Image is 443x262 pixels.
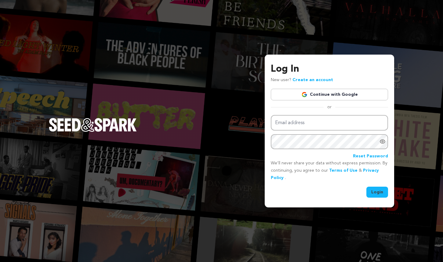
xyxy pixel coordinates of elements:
a: Privacy Policy [271,168,379,180]
a: Create an account [292,78,333,82]
a: Continue with Google [271,89,388,100]
img: Google logo [301,92,307,98]
img: Seed&Spark Logo [49,118,137,131]
button: Login [366,187,388,198]
a: Terms of Use [329,168,358,173]
p: New user? [271,77,333,84]
a: Seed&Spark Homepage [49,118,137,144]
input: Email address [271,115,388,131]
p: We’ll never share your data without express permission. By continuing, you agree to our & . [271,160,388,181]
a: Show password as plain text. Warning: this will display your password on the screen. [379,138,386,145]
h3: Log In [271,62,388,77]
span: or [324,104,335,110]
a: Reset Password [353,153,388,160]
